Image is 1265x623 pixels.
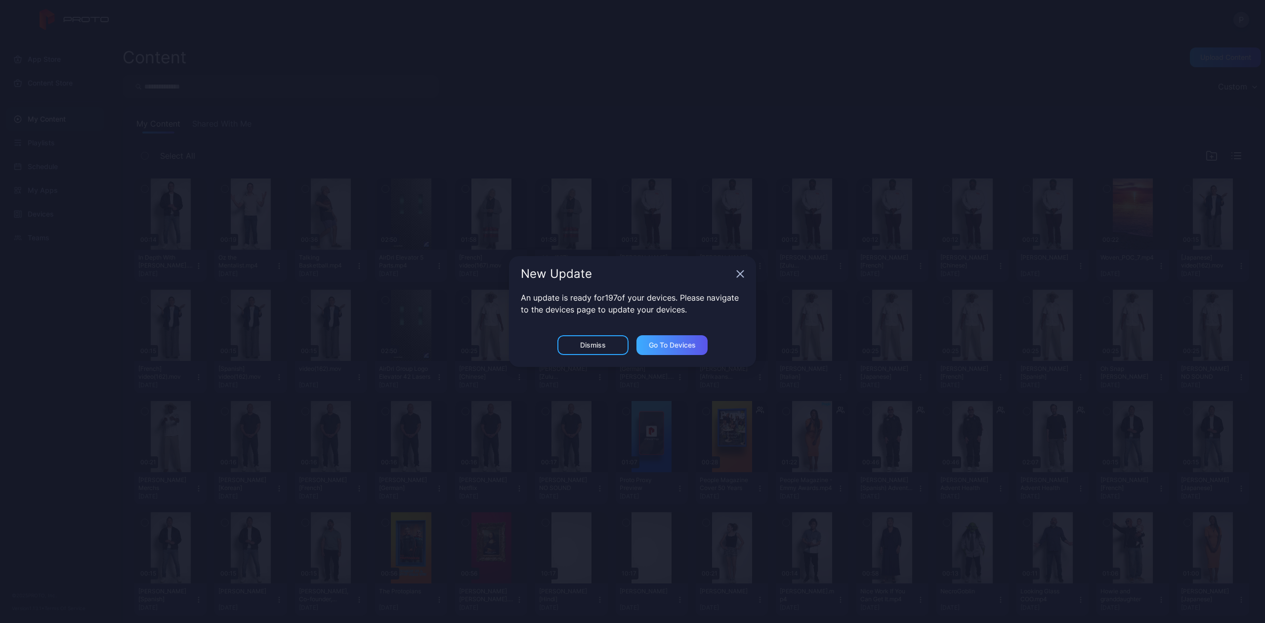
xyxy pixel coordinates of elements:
div: New Update [521,268,732,280]
button: Go to devices [636,335,708,355]
div: Go to devices [649,341,696,349]
p: An update is ready for 197 of your devices. Please navigate to the devices page to update your de... [521,292,744,315]
div: Dismiss [580,341,606,349]
button: Dismiss [557,335,629,355]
